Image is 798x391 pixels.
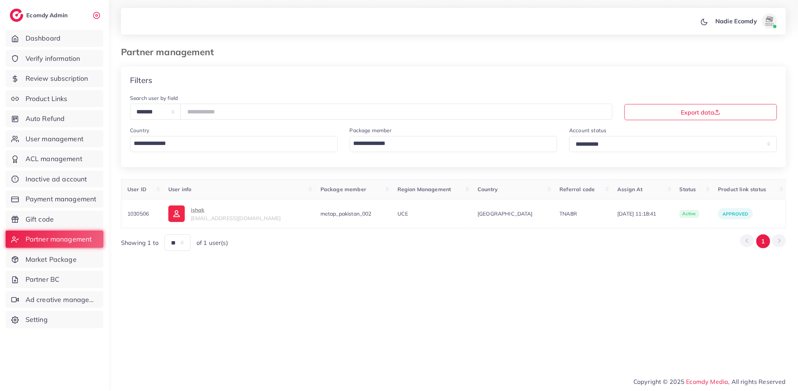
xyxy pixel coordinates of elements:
[196,239,228,247] span: of 1 user(s)
[6,110,103,127] a: Auto Refund
[26,154,82,164] span: ACL management
[26,295,98,305] span: Ad creative management
[26,54,80,63] span: Verify information
[191,205,281,214] p: ishak
[26,194,97,204] span: Payment management
[168,186,191,193] span: User info
[6,311,103,328] a: Setting
[686,378,728,385] a: Ecomdy Media
[718,186,766,193] span: Product link status
[127,186,147,193] span: User ID
[680,210,699,218] span: active
[350,127,391,134] label: Package member
[740,234,786,248] ul: Pagination
[26,134,83,144] span: User management
[6,231,103,248] a: Partner management
[6,150,103,168] a: ACL management
[617,186,642,193] span: Assign At
[6,50,103,67] a: Verify information
[26,315,48,325] span: Setting
[26,114,65,124] span: Auto Refund
[10,9,70,22] a: logoEcomdy Admin
[26,94,68,104] span: Product Links
[6,251,103,268] a: Market Package
[6,30,103,47] a: Dashboard
[26,174,87,184] span: Inactive ad account
[6,130,103,148] a: User management
[6,271,103,288] a: Partner BC
[130,127,149,134] label: Country
[191,215,281,222] span: [EMAIL_ADDRESS][DOMAIN_NAME]
[728,377,786,386] span: , All rights Reserved
[624,104,777,120] button: Export data
[711,14,780,29] a: Nadie Ecomdyavatar
[6,291,103,308] a: Ad creative management
[715,17,757,26] p: Nadie Ecomdy
[10,9,23,22] img: logo
[722,211,748,217] span: Approved
[6,90,103,107] a: Product Links
[130,75,152,85] h4: Filters
[397,210,408,217] span: UCE
[26,214,54,224] span: Gift code
[168,205,308,222] a: ishak[EMAIL_ADDRESS][DOMAIN_NAME]
[131,137,328,150] input: Search for option
[478,186,498,193] span: Country
[320,186,366,193] span: Package member
[121,239,159,247] span: Showing 1 to
[26,74,88,83] span: Review subscription
[26,33,60,43] span: Dashboard
[351,137,548,150] input: Search for option
[26,234,92,244] span: Partner management
[130,94,178,102] label: Search user by field
[6,211,103,228] a: Gift code
[127,210,149,217] span: 1030506
[559,186,595,193] span: Referral code
[121,47,220,57] h3: Partner management
[681,109,720,115] span: Export data
[680,186,696,193] span: Status
[633,377,786,386] span: Copyright © 2025
[478,210,547,217] span: [GEOGRAPHIC_DATA]
[130,136,338,152] div: Search for option
[168,205,185,222] img: ic-user-info.36bf1079.svg
[26,12,70,19] h2: Ecomdy Admin
[617,210,667,217] span: [DATE] 11:18:41
[762,14,777,29] img: avatar
[569,127,606,134] label: Account status
[559,210,577,217] span: TNA8R
[350,136,558,152] div: Search for option
[26,255,77,264] span: Market Package
[6,171,103,188] a: Inactive ad account
[26,275,60,284] span: Partner BC
[756,234,770,248] button: Go to page 1
[6,70,103,87] a: Review subscription
[320,210,372,217] span: metap_pakistan_002
[397,186,451,193] span: Region Management
[6,190,103,208] a: Payment management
